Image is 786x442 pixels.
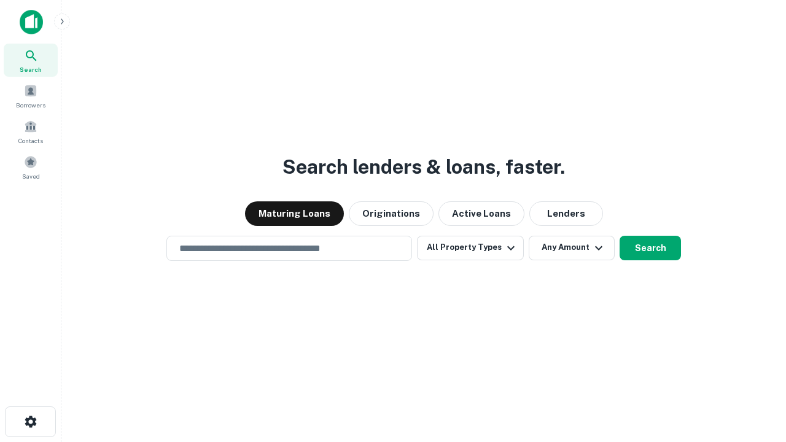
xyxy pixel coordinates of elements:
[349,201,434,226] button: Originations
[16,100,45,110] span: Borrowers
[282,152,565,182] h3: Search lenders & loans, faster.
[4,150,58,184] a: Saved
[417,236,524,260] button: All Property Types
[20,10,43,34] img: capitalize-icon.png
[22,171,40,181] span: Saved
[245,201,344,226] button: Maturing Loans
[4,79,58,112] a: Borrowers
[18,136,43,145] span: Contacts
[529,236,615,260] button: Any Amount
[4,44,58,77] a: Search
[438,201,524,226] button: Active Loans
[620,236,681,260] button: Search
[4,115,58,148] a: Contacts
[725,344,786,403] iframe: Chat Widget
[529,201,603,226] button: Lenders
[20,64,42,74] span: Search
